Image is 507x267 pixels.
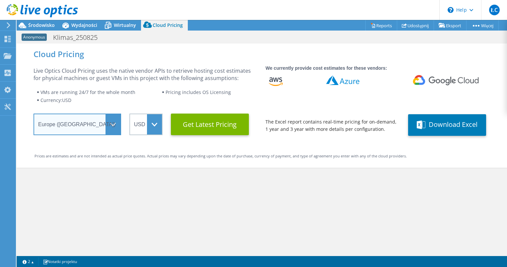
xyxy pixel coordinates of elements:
span: Pricing includes OS Licensing [166,89,231,95]
span: Wirtualny [114,22,136,28]
div: Cloud Pricing [34,50,490,58]
a: Udostępnij [397,20,434,31]
button: Get Latest Pricing [171,114,249,135]
strong: We currently provide cost estimates for these vendors: [265,65,387,71]
span: VMs are running 24/7 for the whole month [40,89,135,95]
a: 2 [18,257,38,266]
a: Więcej [466,20,499,31]
button: Download Excel [408,114,486,136]
a: Reports [365,20,397,31]
span: Currency: USD [40,97,71,103]
a: Eksport [434,20,467,31]
div: The Excel report contains real-time pricing for on-demand, 1 year and 3 year with more details pe... [265,118,400,133]
span: ŁC [489,5,500,15]
div: Prices are estimates and are not intended as actual price quotes. Actual prices may vary dependin... [35,152,489,160]
span: Środowisko [28,22,55,28]
span: Wydajności [71,22,97,28]
svg: \n [448,7,454,13]
div: Live Optics Cloud Pricing uses the native vendor APIs to retrieve hosting cost estimates for phys... [34,67,257,82]
span: Anonymous [22,34,47,41]
h1: Klimas_250825 [50,34,108,41]
a: Notatki projektu [38,257,82,266]
span: Cloud Pricing [153,22,183,28]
